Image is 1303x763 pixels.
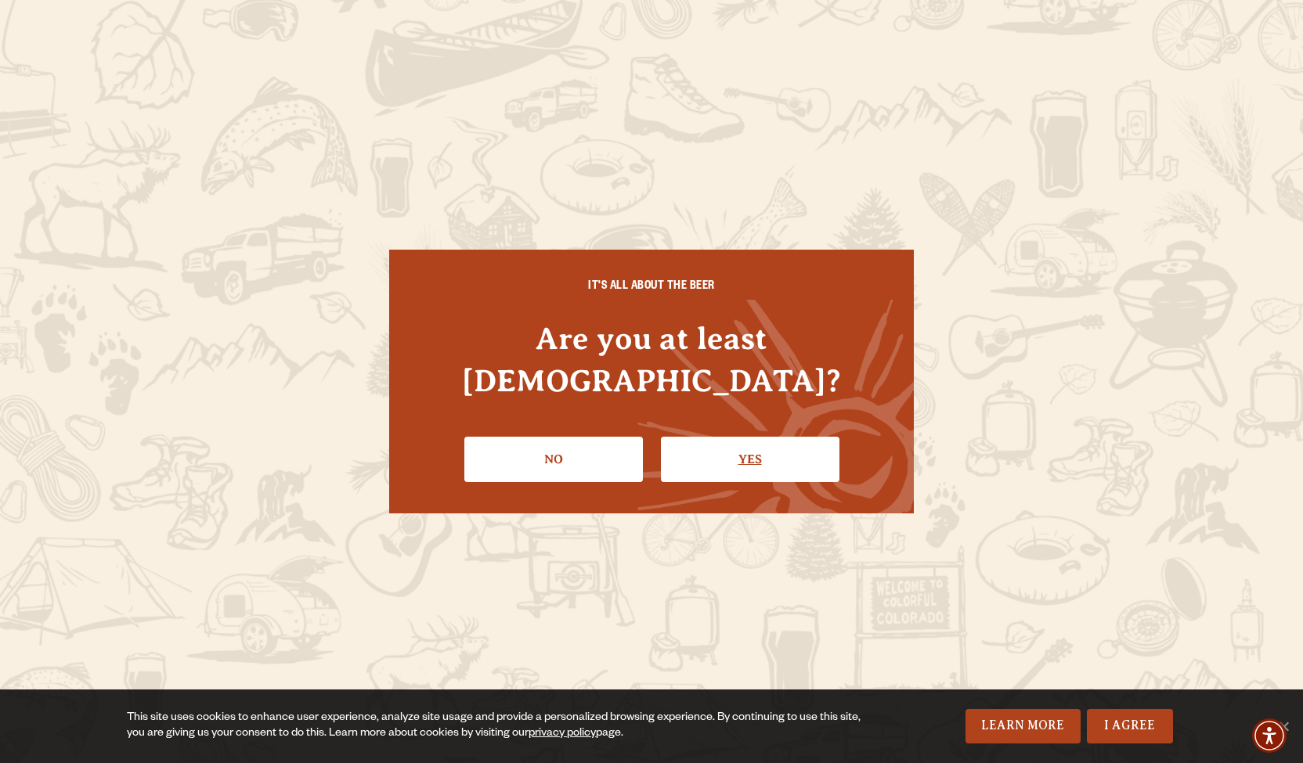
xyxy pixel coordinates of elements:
a: No [464,437,643,482]
div: This site uses cookies to enhance user experience, analyze site usage and provide a personalized ... [127,711,861,742]
a: Learn More [966,709,1081,743]
h4: Are you at least [DEMOGRAPHIC_DATA]? [420,318,883,401]
a: I Agree [1087,709,1173,743]
a: privacy policy [529,728,596,740]
a: Confirm I'm 21 or older [661,437,839,482]
h6: IT'S ALL ABOUT THE BEER [420,281,883,295]
div: Accessibility Menu [1252,718,1287,753]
